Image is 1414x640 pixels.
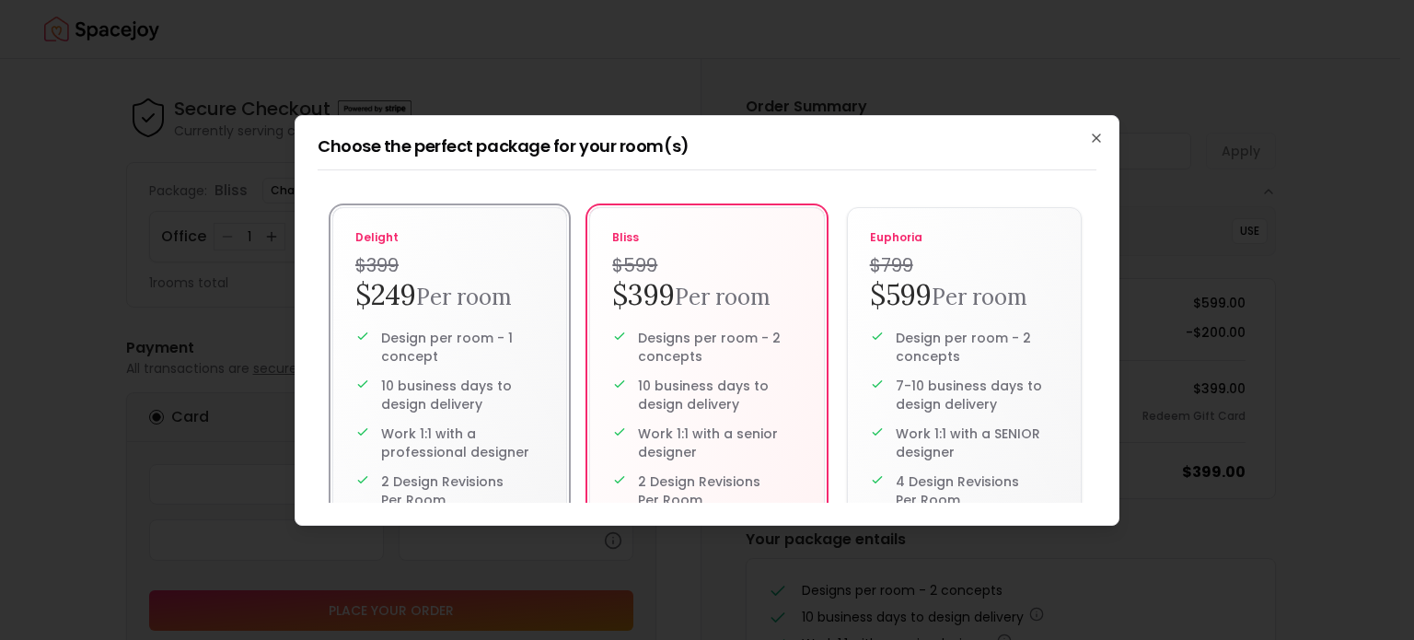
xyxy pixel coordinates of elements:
p: Design per room - 1 concept [381,329,544,366]
p: Work 1:1 with a SENIOR designer [896,425,1059,461]
p: euphoria [870,230,1059,245]
p: 7-10 business days to design delivery [896,377,1059,413]
h4: $399 [355,252,544,278]
h2: $599 [870,278,1059,314]
p: 4 Design Revisions Per Room [896,472,1059,509]
small: Per room [416,283,512,311]
h2: Choose the perfect package for your room(s) [318,138,1096,155]
p: Work 1:1 with a professional designer [381,425,544,461]
p: 10 business days to design delivery [381,377,544,413]
h4: $799 [870,252,1059,278]
h2: $249 [355,278,544,314]
p: delight [355,230,544,245]
p: 2 Design Revisions Per Room [381,472,544,509]
p: Design per room - 2 concepts [896,329,1059,366]
small: Per room [932,283,1027,311]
